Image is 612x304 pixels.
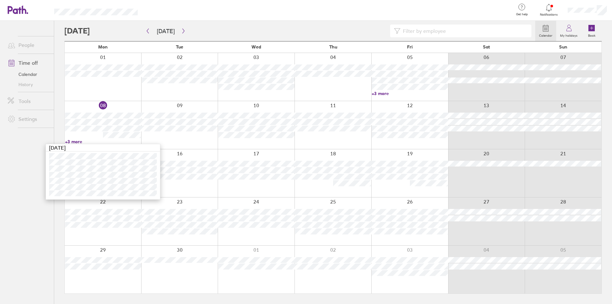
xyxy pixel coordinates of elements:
[3,39,54,51] a: People
[556,21,581,41] a: My holidays
[400,25,528,37] input: Filter by employee
[559,44,567,49] span: Sun
[584,32,599,38] label: Book
[556,32,581,38] label: My holidays
[176,44,183,49] span: Tue
[3,56,54,69] a: Time off
[3,113,54,125] a: Settings
[512,12,532,16] span: Get help
[329,44,337,49] span: Thu
[535,21,556,41] a: Calendar
[3,69,54,79] a: Calendar
[372,91,448,96] a: +3 more
[407,44,413,49] span: Fri
[539,13,559,17] span: Notifications
[535,32,556,38] label: Calendar
[152,26,180,36] button: [DATE]
[483,44,490,49] span: Sat
[98,44,108,49] span: Mon
[65,139,141,145] a: +3 more
[46,144,160,152] div: [DATE]
[3,79,54,90] a: History
[539,3,559,17] a: Notifications
[3,95,54,108] a: Tools
[581,21,602,41] a: Book
[251,44,261,49] span: Wed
